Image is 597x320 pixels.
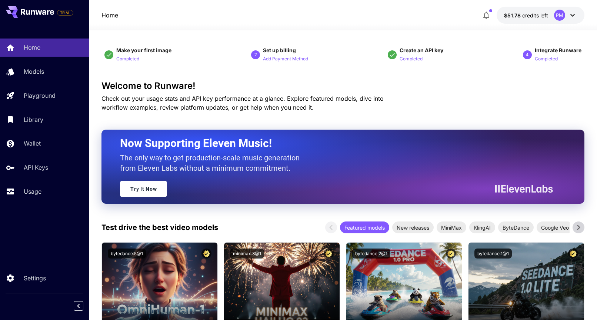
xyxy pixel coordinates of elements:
[24,67,44,76] p: Models
[101,11,118,20] a: Home
[437,221,466,233] div: MiniMax
[263,47,296,53] span: Set up billing
[101,11,118,20] nav: breadcrumb
[116,54,139,63] button: Completed
[469,224,495,231] span: KlingAI
[24,91,56,100] p: Playground
[537,224,573,231] span: Google Veo
[57,8,73,17] span: Add your payment card to enable full platform functionality.
[400,54,423,63] button: Completed
[101,95,384,111] span: Check out your usage stats and API key performance at a glance. Explore featured models, dive int...
[526,51,528,58] p: 4
[120,153,305,173] p: The only way to get production-scale music generation from Eleven Labs without a minimum commitment.
[568,249,578,259] button: Certified Model – Vetted for best performance and includes a commercial license.
[24,43,40,52] p: Home
[554,10,565,21] div: PM
[535,54,558,63] button: Completed
[504,11,548,19] div: $51.7762
[24,163,48,172] p: API Keys
[537,221,573,233] div: Google Veo
[24,115,43,124] p: Library
[116,47,171,53] span: Make your first image
[437,224,466,231] span: MiniMax
[263,56,308,63] p: Add Payment Method
[24,139,41,148] p: Wallet
[324,249,334,259] button: Certified Model – Vetted for best performance and includes a commercial license.
[497,7,584,24] button: $51.7762PM
[263,54,308,63] button: Add Payment Method
[446,249,456,259] button: Certified Model – Vetted for best performance and includes a commercial license.
[74,301,83,311] button: Collapse sidebar
[522,12,548,19] span: credits left
[57,10,73,16] span: TRIAL
[498,224,534,231] span: ByteDance
[120,136,547,150] h2: Now Supporting Eleven Music!
[392,221,434,233] div: New releases
[469,221,495,233] div: KlingAI
[108,249,146,259] button: bytedance:5@1
[24,187,41,196] p: Usage
[498,221,534,233] div: ByteDance
[116,56,139,63] p: Completed
[120,181,167,197] a: Try It Now
[340,221,389,233] div: Featured models
[230,249,264,259] button: minimax:3@1
[535,56,558,63] p: Completed
[400,47,443,53] span: Create an API key
[392,224,434,231] span: New releases
[201,249,211,259] button: Certified Model – Vetted for best performance and includes a commercial license.
[400,56,423,63] p: Completed
[340,224,389,231] span: Featured models
[474,249,512,259] button: bytedance:1@1
[254,51,257,58] p: 2
[79,299,89,313] div: Collapse sidebar
[535,47,581,53] span: Integrate Runware
[352,249,390,259] button: bytedance:2@1
[101,81,584,91] h3: Welcome to Runware!
[504,12,522,19] span: $51.78
[24,274,46,283] p: Settings
[101,222,218,233] p: Test drive the best video models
